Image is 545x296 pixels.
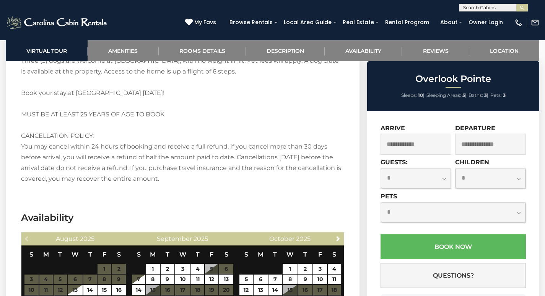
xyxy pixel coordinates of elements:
[196,251,200,258] span: Thursday
[369,74,537,84] h2: Overlook Pointe
[56,235,78,242] span: August
[318,251,322,258] span: Friday
[112,285,126,295] a: 16
[185,18,218,27] a: My Favs
[402,40,469,61] a: Reviews
[298,264,312,274] a: 2
[514,18,523,27] img: phone-regular-white.png
[334,234,343,243] a: Next
[239,275,253,285] a: 5
[137,251,141,258] span: Sunday
[146,275,159,285] a: 8
[381,263,526,288] button: Questions?
[490,92,502,98] span: Pets:
[68,285,83,295] a: 13
[254,275,268,285] a: 6
[161,275,175,285] a: 9
[244,251,248,258] span: Sunday
[98,285,111,295] a: 15
[313,264,327,274] a: 3
[401,90,425,100] li: |
[381,159,407,166] label: Guests:
[175,264,190,274] a: 3
[381,234,526,259] button: Book Now
[469,40,539,61] a: Location
[484,92,487,98] strong: 3
[117,251,121,258] span: Saturday
[166,251,169,258] span: Tuesday
[191,264,204,274] a: 4
[88,251,92,258] span: Thursday
[246,40,325,61] a: Description
[469,90,488,100] li: |
[339,16,378,28] a: Real Estate
[465,16,507,28] a: Owner Login
[210,251,213,258] span: Friday
[132,275,145,285] a: 7
[303,251,307,258] span: Thursday
[298,275,312,285] a: 9
[80,235,94,242] span: 2025
[239,285,253,295] a: 12
[280,16,335,28] a: Local Area Guide
[503,92,506,98] strong: 3
[225,251,228,258] span: Saturday
[325,40,402,61] a: Availability
[254,285,268,295] a: 13
[161,264,175,274] a: 2
[426,92,461,98] span: Sleeping Areas:
[58,251,62,258] span: Tuesday
[102,251,106,258] span: Friday
[296,235,311,242] span: 2025
[283,275,298,285] a: 8
[436,16,461,28] a: About
[6,15,109,30] img: White-1-2.png
[531,18,539,27] img: mail-regular-white.png
[72,251,78,258] span: Wednesday
[381,124,405,132] label: Arrive
[268,285,282,295] a: 14
[313,275,327,285] a: 10
[469,92,483,98] span: Baths:
[328,275,341,285] a: 11
[88,40,158,61] a: Amenities
[226,16,277,28] a: Browse Rentals
[268,275,282,285] a: 7
[258,251,264,258] span: Monday
[157,235,192,242] span: September
[426,90,467,100] li: |
[179,251,186,258] span: Wednesday
[381,193,397,200] label: Pets
[150,251,156,258] span: Monday
[273,251,277,258] span: Tuesday
[455,124,495,132] label: Departure
[194,18,216,26] span: My Favs
[205,275,218,285] a: 12
[43,251,49,258] span: Monday
[29,251,33,258] span: Sunday
[332,251,336,258] span: Saturday
[132,285,145,295] a: 14
[21,211,344,224] h3: Availability
[269,235,294,242] span: October
[194,235,208,242] span: 2025
[283,264,298,274] a: 1
[462,92,465,98] strong: 5
[286,251,293,258] span: Wednesday
[219,275,233,285] a: 13
[381,16,433,28] a: Rental Program
[175,275,190,285] a: 10
[6,40,88,61] a: Virtual Tour
[146,264,159,274] a: 1
[335,235,341,242] span: Next
[401,92,417,98] span: Sleeps:
[328,264,341,274] a: 4
[159,40,246,61] a: Rooms Details
[191,275,204,285] a: 11
[83,285,97,295] a: 14
[455,159,489,166] label: Children
[418,92,423,98] strong: 10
